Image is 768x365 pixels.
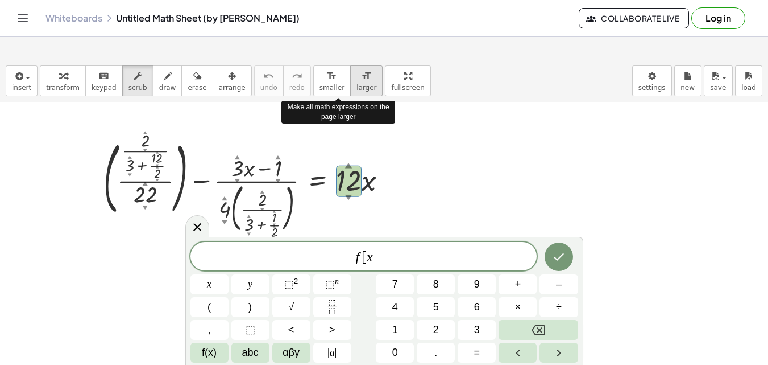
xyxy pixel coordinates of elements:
[325,278,335,290] span: ⬚
[376,274,414,294] button: 7
[231,297,269,317] button: )
[313,343,351,363] button: Absolute value
[680,84,695,92] span: new
[556,277,562,292] span: –
[284,278,294,290] span: ⬚
[156,178,159,183] div: ▼
[313,297,351,317] button: Fraction
[345,192,352,202] div: ▼
[143,203,148,211] div: ▼
[588,13,679,23] span: Collaborate Live
[202,345,217,360] span: f(x)
[272,297,310,317] button: Square root
[190,320,229,340] button: ,
[231,320,269,340] button: Placeholder
[434,345,437,360] span: .
[14,9,32,27] button: Toggle navigation
[433,300,439,315] span: 5
[367,249,373,264] var: x
[235,153,240,161] div: ▲
[539,297,578,317] button: Divide
[356,84,376,92] span: larger
[247,231,251,237] div: ▼
[235,177,240,184] div: ▼
[417,320,455,340] button: 2
[231,343,269,363] button: Alphabet
[515,277,521,292] span: +
[356,249,360,264] var: f
[143,147,147,153] div: ▼
[458,274,496,294] button: 9
[273,223,276,227] div: ▼
[335,347,337,358] span: |
[231,274,269,294] button: y
[272,274,310,294] button: Squared
[98,69,109,83] i: keyboard
[329,322,335,338] span: >
[458,297,496,317] button: 6
[499,274,537,294] button: Plus
[263,69,274,83] i: undo
[417,343,455,363] button: .
[254,65,284,96] button: undoundo
[362,251,367,264] span: [
[319,84,344,92] span: smaller
[691,7,745,29] button: Log in
[273,210,276,214] div: ▲
[248,277,252,292] span: y
[6,65,38,96] button: insert
[289,84,305,92] span: redo
[313,65,351,96] button: format_sizesmaller
[474,300,480,315] span: 6
[474,277,480,292] span: 9
[632,65,672,96] button: settings
[275,177,280,184] div: ▼
[515,300,521,315] span: ×
[272,320,310,340] button: Less than
[638,84,666,92] span: settings
[417,274,455,294] button: 8
[579,8,689,28] button: Collaborate Live
[674,65,701,96] button: new
[92,84,117,92] span: keypad
[128,172,132,178] div: ▼
[288,322,294,338] span: <
[474,322,480,338] span: 3
[391,84,424,92] span: fullscreen
[128,154,132,160] div: ▲
[213,65,252,96] button: arrange
[222,218,227,225] div: ▼
[327,347,330,358] span: |
[143,130,147,136] div: ▲
[376,320,414,340] button: 1
[326,69,337,83] i: format_size
[376,297,414,317] button: 4
[190,297,229,317] button: (
[181,65,213,96] button: erase
[292,69,302,83] i: redo
[545,243,573,271] button: Done
[143,179,148,187] div: ▲
[288,300,294,315] span: √
[260,84,277,92] span: undo
[219,84,246,92] span: arrange
[208,322,211,338] span: ,
[556,300,562,315] span: ÷
[207,277,211,292] span: x
[153,65,182,96] button: draw
[273,224,276,229] div: ▲
[294,277,298,285] sup: 2
[735,65,762,96] button: load
[539,274,578,294] button: Minus
[376,343,414,363] button: 0
[207,300,211,315] span: (
[260,189,264,195] div: ▲
[45,13,102,24] a: Whiteboards
[12,84,31,92] span: insert
[350,65,383,96] button: format_sizelarger
[260,207,264,212] div: ▼
[313,320,351,340] button: Greater than
[159,84,176,92] span: draw
[704,65,733,96] button: save
[272,343,310,363] button: Greek alphabet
